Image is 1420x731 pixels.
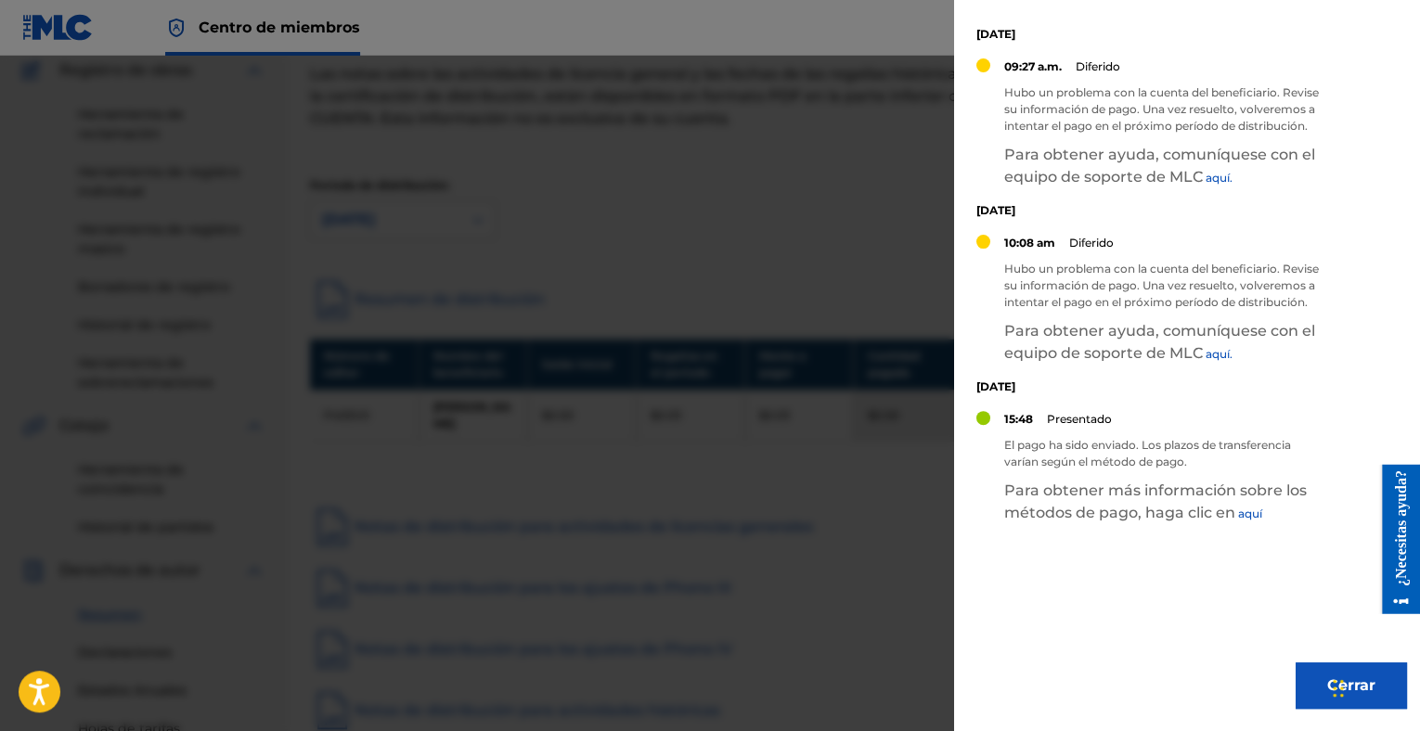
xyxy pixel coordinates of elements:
[1069,235,1114,251] p: Diferido
[1368,465,1420,614] iframe: Resource Center
[20,5,45,121] div: ¿Necesitas ayuda?
[1004,481,1307,521] font: Para obtener más información sobre los métodos de pago, haga clic en
[1004,322,1315,362] font: Para obtener ayuda, comuníquese con el equipo de soporte de MLC
[1238,507,1262,520] a: aquí
[976,202,1320,219] p: [DATE]
[22,14,94,41] img: Logotipo de MLC
[1004,58,1062,75] p: 09:27 a.m.
[1076,58,1120,75] p: Diferido
[1004,146,1315,186] font: Para obtener ayuda, comuníquese con el equipo de soporte de MLC
[1296,662,1407,709] button: Cerrar
[1004,84,1320,135] p: Hubo un problema con la cuenta del beneficiario. Revise su información de pago. Una vez resuelto,...
[1004,261,1320,311] p: Hubo un problema con la cuenta del beneficiario. Revise su información de pago. Una vez resuelto,...
[1004,437,1320,470] p: El pago ha sido enviado. Los plazos de transferencia varían según el método de pago.
[1327,642,1420,731] iframe: Chat Widget
[1047,411,1112,428] p: Presentado
[1004,235,1055,251] p: 10:08 am
[976,378,1320,395] p: [DATE]
[165,17,187,39] img: Máximo titular de derechos
[1004,411,1033,428] p: 15:48
[199,17,360,38] span: Centro de miembros
[1206,347,1233,361] a: aquí.
[1206,171,1233,185] a: aquí.
[1333,660,1344,716] div: Drag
